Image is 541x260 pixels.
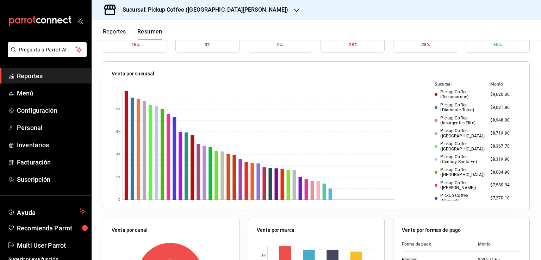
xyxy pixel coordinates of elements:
[487,80,521,88] th: Monto
[130,42,140,48] span: -25%
[277,42,283,48] span: 0%
[116,107,121,111] text: 8K
[402,237,472,252] th: Forma de pago
[103,28,126,40] button: Reportes
[435,180,484,191] div: Pickup Coffee ([PERSON_NAME])
[117,6,288,14] h3: Sucursal: Pickup Coffee ([GEOGRAPHIC_DATA][PERSON_NAME])
[17,241,86,250] span: Multi User Parrot
[487,114,521,127] td: $8,948.00
[17,71,86,81] span: Reportes
[487,101,521,114] td: $9,021.80
[487,88,521,101] td: $9,620.00
[487,192,521,205] td: $7,270.10
[17,140,86,150] span: Inventarios
[487,179,521,192] td: $7,580.94
[435,103,484,113] div: Pickup Coffee (Diamante Toreo)
[112,70,154,78] p: Venta por sucursal
[435,193,484,203] div: PickUp Coffee (Masaryk)
[487,153,521,166] td: $8,319.90
[348,42,357,48] span: -28%
[487,140,521,153] td: $8,367.70
[116,130,121,134] text: 6K
[118,198,120,202] text: 0
[435,154,484,165] div: Pickup Coffee (Century Santa Fe)
[472,237,521,252] th: Monto
[17,106,86,115] span: Configuración
[487,166,521,179] td: $8,004.90
[420,42,430,48] span: -28%
[435,116,484,126] div: Pickup Coffee (Insurgentes Elite)
[77,18,83,24] button: open_drawer_menu
[8,42,87,57] button: Pregunta a Parrot AI
[493,42,502,48] span: +5%
[423,80,487,88] th: Sucursal
[435,167,484,178] div: Pickup Coffee ([GEOGRAPHIC_DATA])
[435,89,484,100] div: Pickup Coffee (Tecnoparque)
[103,28,162,40] div: navigation tabs
[257,227,294,234] p: Venta por marca
[17,207,76,216] span: Ayuda
[17,175,86,184] span: Suscripción
[116,153,121,156] text: 4K
[112,227,148,234] p: Venta por canal
[261,254,266,258] text: 8K
[435,128,484,138] div: Pickup Coffee ([GEOGRAPHIC_DATA])
[17,123,86,132] span: Personal
[205,42,210,48] span: 0%
[435,141,484,151] div: Pickup Coffee ([GEOGRAPHIC_DATA])
[5,51,87,58] a: Pregunta a Parrot AI
[19,46,76,54] span: Pregunta a Parrot AI
[137,28,162,40] button: Resumen
[17,157,86,167] span: Facturación
[402,227,461,234] p: Venta por formas de pago
[116,175,121,179] text: 2K
[17,88,86,98] span: Menú
[17,223,86,233] span: Recomienda Parrot
[487,127,521,140] td: $8,719.90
